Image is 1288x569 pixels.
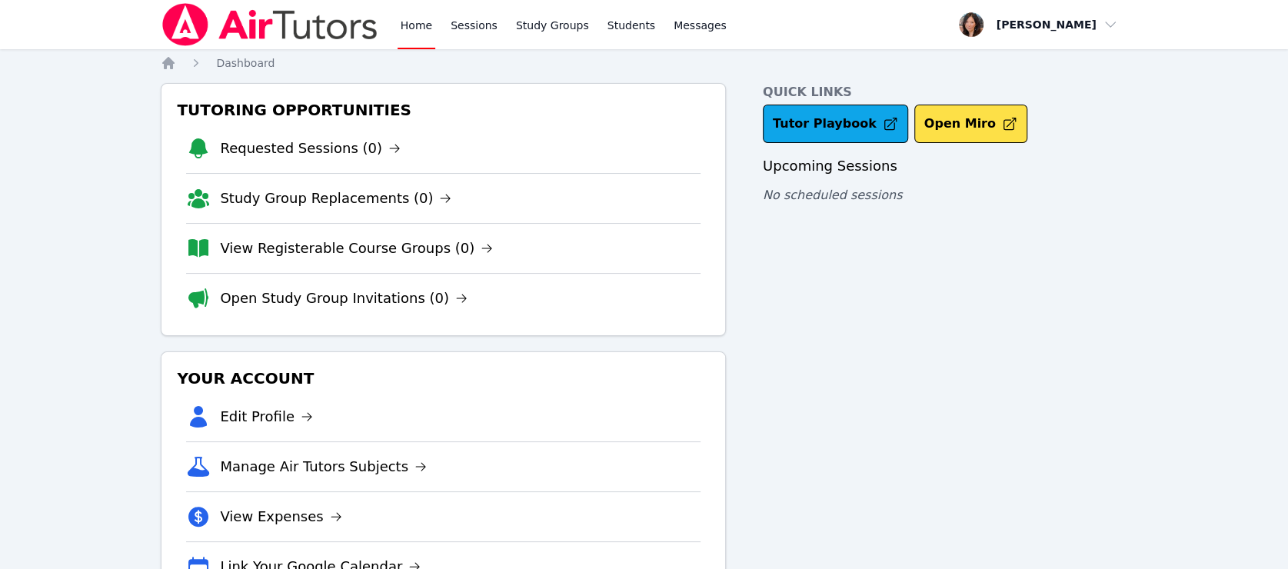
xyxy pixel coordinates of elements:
span: Dashboard [216,57,275,69]
button: Open Miro [914,105,1027,143]
a: Edit Profile [220,406,313,428]
h3: Tutoring Opportunities [174,96,713,124]
h3: Upcoming Sessions [763,155,1127,177]
a: Open Study Group Invitations (0) [220,288,468,309]
img: Air Tutors [161,3,378,46]
a: View Registerable Course Groups (0) [220,238,493,259]
a: Study Group Replacements (0) [220,188,451,209]
a: View Expenses [220,506,341,527]
nav: Breadcrumb [161,55,1127,71]
h3: Your Account [174,364,713,392]
a: Dashboard [216,55,275,71]
span: Messages [674,18,727,33]
a: Manage Air Tutors Subjects [220,456,427,477]
a: Requested Sessions (0) [220,138,401,159]
h4: Quick Links [763,83,1127,101]
span: No scheduled sessions [763,188,902,202]
a: Tutor Playbook [763,105,908,143]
